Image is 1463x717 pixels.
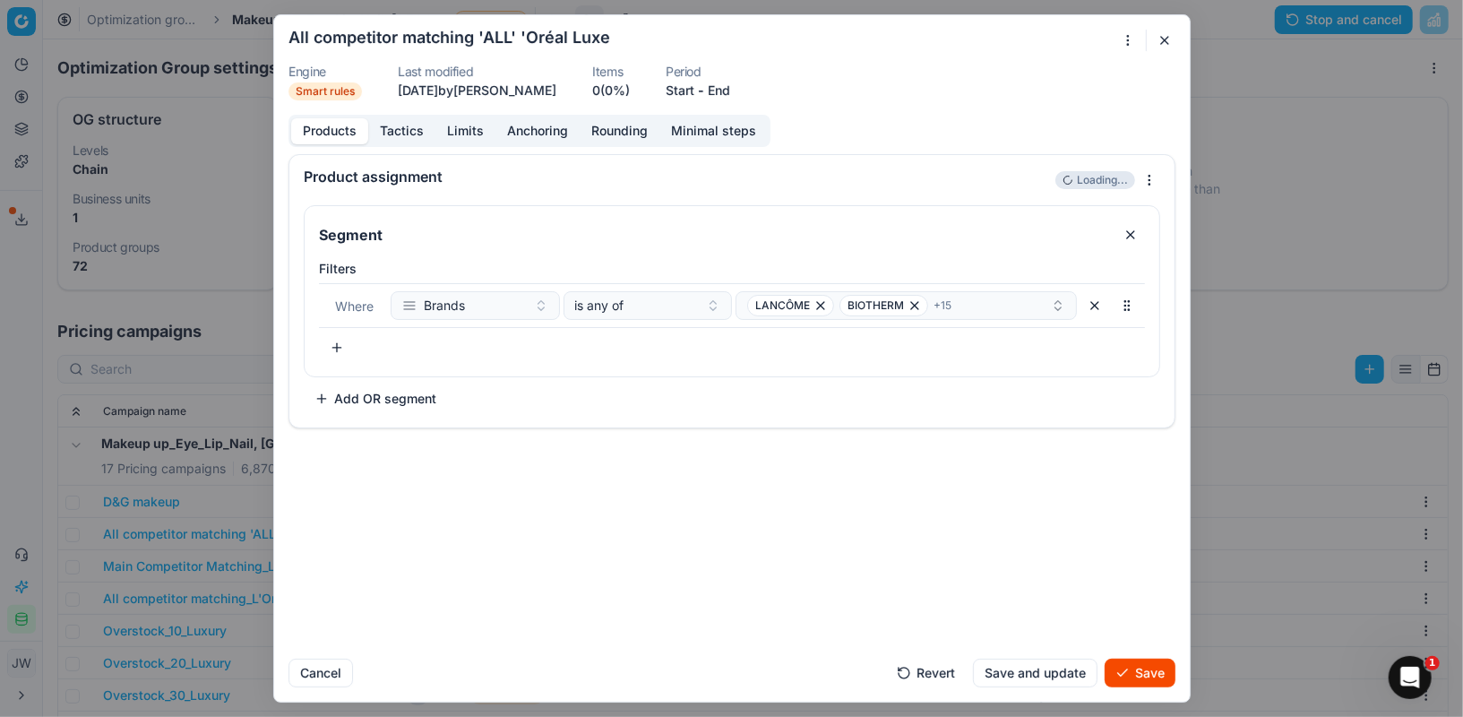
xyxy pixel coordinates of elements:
button: Products [291,118,368,144]
span: Loading... [1077,173,1128,187]
span: - [698,82,704,99]
button: Save and update [973,659,1097,687]
span: + 15 [934,298,951,313]
dt: Items [592,65,630,78]
span: Where [335,298,374,314]
span: Smart rules [288,82,362,100]
dt: Engine [288,65,362,78]
dt: Period [666,65,730,78]
dt: Last modified [398,65,556,78]
button: Save [1105,659,1175,687]
span: BIOTHERM [848,298,904,313]
button: End [708,82,730,99]
span: 1 [1425,656,1440,670]
button: Cancel [288,659,353,687]
button: Anchoring [495,118,580,144]
label: Filters [319,260,1145,278]
a: 0(0%) [592,82,630,99]
button: Add OR segment [304,384,447,413]
button: Limits [435,118,495,144]
h2: All competitor matching 'ALL' 'Oréal Luxe [288,30,610,46]
button: Start [666,82,694,99]
button: Tactics [368,118,435,144]
span: Brands [424,297,465,315]
button: Minimal steps [659,118,768,144]
button: LANCÔMEBIOTHERM+15 [736,291,1077,320]
input: Segment [315,220,1109,249]
button: Revert [886,659,966,687]
div: Product assignment [304,169,1052,184]
span: LANCÔME [755,298,810,313]
span: [DATE] by [PERSON_NAME] [398,82,556,98]
button: Rounding [580,118,659,144]
iframe: Intercom live chat [1389,656,1432,699]
span: is any of [574,297,624,315]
